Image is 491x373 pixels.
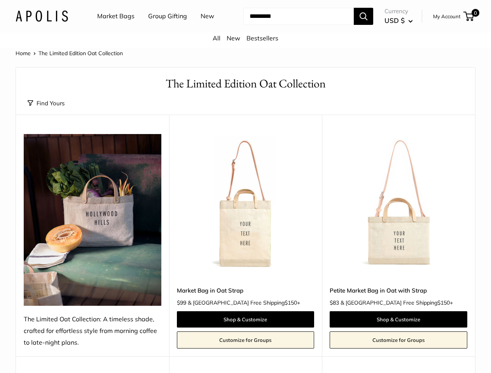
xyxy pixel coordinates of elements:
[188,300,300,305] span: & [GEOGRAPHIC_DATA] Free Shipping +
[16,50,31,57] a: Home
[330,331,467,349] a: Customize for Groups
[177,134,315,272] img: Market Bag in Oat Strap
[24,134,161,306] img: The Limited Oat Collection: A timeless shade, crafted for effortless style from morning coffee to...
[384,6,413,17] span: Currency
[464,12,474,21] a: 0
[285,299,297,306] span: $150
[330,134,467,272] img: Petite Market Bag in Oat with Strap
[148,10,187,22] a: Group Gifting
[28,75,463,92] h1: The Limited Edition Oat Collection
[177,311,315,328] a: Shop & Customize
[246,34,278,42] a: Bestsellers
[330,134,467,272] a: Petite Market Bag in Oat with StrapPetite Market Bag in Oat with Strap
[433,12,461,21] a: My Account
[177,286,315,295] a: Market Bag in Oat Strap
[227,34,240,42] a: New
[384,16,405,24] span: USD $
[201,10,214,22] a: New
[354,8,373,25] button: Search
[177,331,315,349] a: Customize for Groups
[24,314,161,349] div: The Limited Oat Collection: A timeless shade, crafted for effortless style from morning coffee to...
[472,9,479,17] span: 0
[16,10,68,22] img: Apolis
[28,98,65,109] button: Find Yours
[243,8,354,25] input: Search...
[341,300,453,305] span: & [GEOGRAPHIC_DATA] Free Shipping +
[213,34,220,42] a: All
[177,134,315,272] a: Market Bag in Oat StrapMarket Bag in Oat Strap
[384,14,413,27] button: USD $
[330,311,467,328] a: Shop & Customize
[437,299,450,306] span: $150
[330,286,467,295] a: Petite Market Bag in Oat with Strap
[177,299,186,306] span: $99
[16,48,123,58] nav: Breadcrumb
[38,50,123,57] span: The Limited Edition Oat Collection
[330,299,339,306] span: $83
[97,10,135,22] a: Market Bags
